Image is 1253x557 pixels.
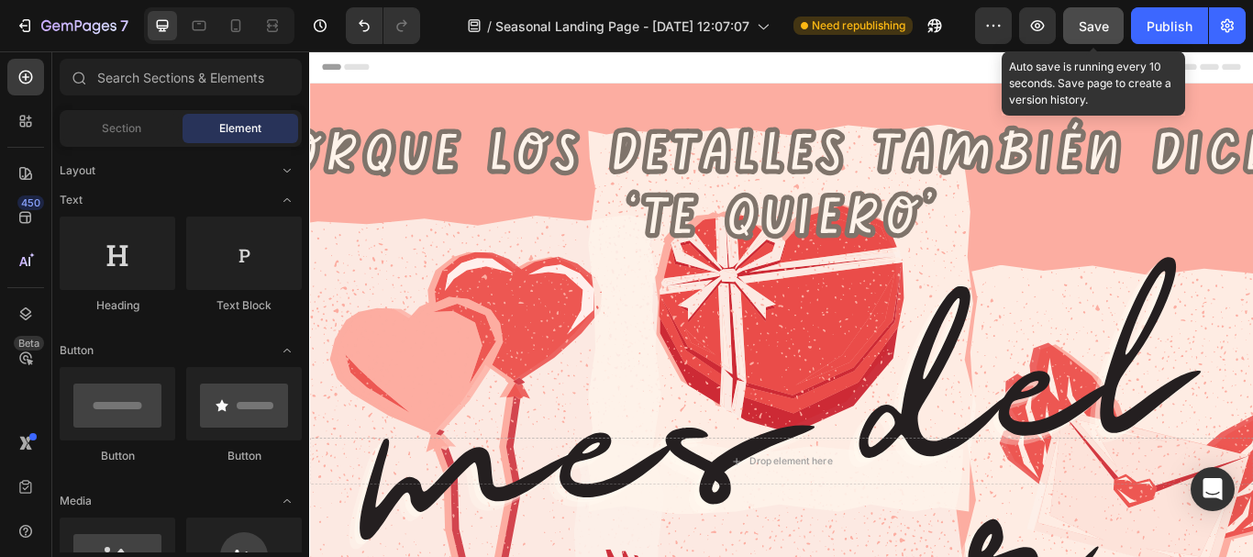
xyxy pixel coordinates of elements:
[272,156,302,185] span: Toggle open
[309,51,1253,557] iframe: Design area
[487,17,492,36] span: /
[219,120,261,137] span: Element
[60,297,175,314] div: Heading
[495,17,749,36] span: Seasonal Landing Page - [DATE] 12:07:07
[60,162,95,179] span: Layout
[272,185,302,215] span: Toggle open
[1147,17,1192,36] div: Publish
[186,448,302,464] div: Button
[1131,7,1208,44] button: Publish
[7,7,137,44] button: 7
[513,471,610,485] div: Drop element here
[272,486,302,516] span: Toggle open
[60,448,175,464] div: Button
[346,7,420,44] div: Undo/Redo
[102,120,141,137] span: Section
[60,342,94,359] span: Button
[120,15,128,37] p: 7
[1063,7,1124,44] button: Save
[60,59,302,95] input: Search Sections & Elements
[186,297,302,314] div: Text Block
[60,493,92,509] span: Media
[272,336,302,365] span: Toggle open
[1079,18,1109,34] span: Save
[812,17,905,34] span: Need republishing
[60,192,83,208] span: Text
[17,195,44,210] div: 450
[1191,467,1235,511] div: Open Intercom Messenger
[14,336,44,351] div: Beta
